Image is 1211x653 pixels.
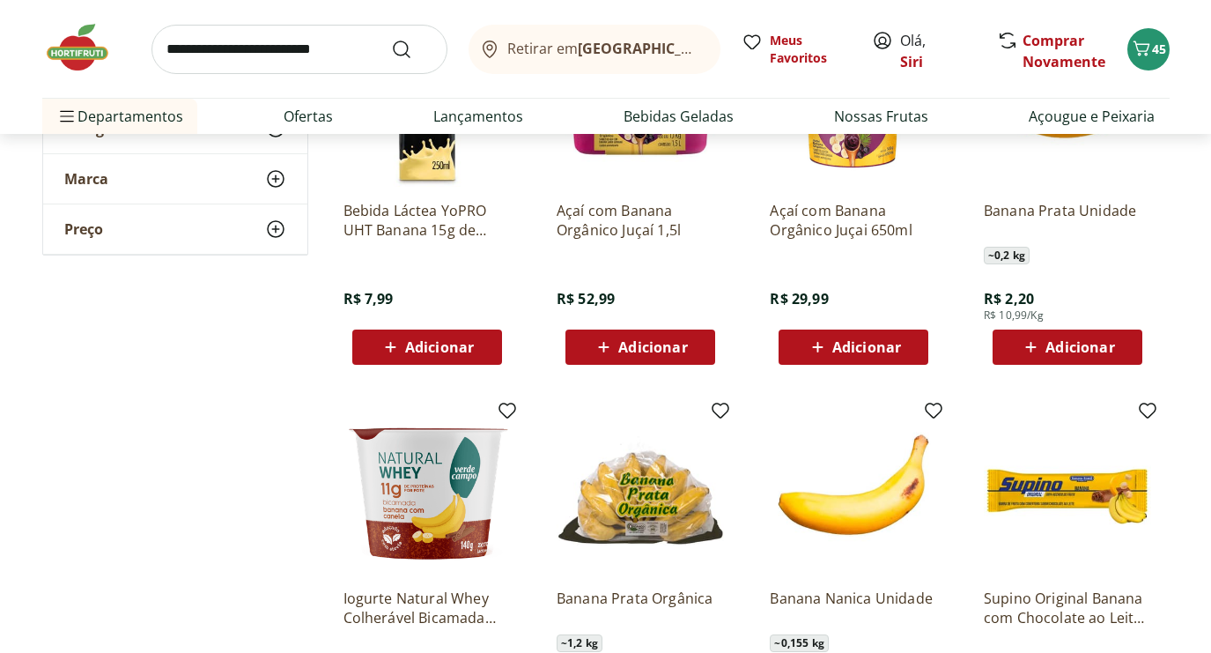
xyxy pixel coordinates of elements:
[770,407,937,575] img: Banana Nanica Unidade
[352,330,502,365] button: Adicionar
[343,289,394,308] span: R$ 7,99
[779,330,928,365] button: Adicionar
[984,407,1151,575] img: Supino Original Banana com Chocolate ao Leite 24g
[1127,28,1170,70] button: Carrinho
[557,201,724,240] a: Açaí com Banana Orgânico Juçaí 1,5l
[391,39,433,60] button: Submit Search
[984,247,1030,264] span: ~ 0,2 kg
[770,634,828,652] span: ~ 0,155 kg
[984,308,1044,323] span: R$ 10,99/Kg
[578,39,875,58] b: [GEOGRAPHIC_DATA]/[GEOGRAPHIC_DATA]
[834,106,928,127] a: Nossas Frutas
[557,589,724,627] a: Banana Prata Orgânica
[993,330,1142,365] button: Adicionar
[56,95,78,137] button: Menu
[1152,41,1166,57] span: 45
[770,589,937,627] a: Banana Nanica Unidade
[1029,106,1155,127] a: Açougue e Peixaria
[284,106,333,127] a: Ofertas
[900,52,923,71] a: Siri
[1045,340,1114,354] span: Adicionar
[507,41,702,56] span: Retirar em
[900,30,978,72] span: Olá,
[984,289,1034,308] span: R$ 2,20
[343,589,511,627] a: Iogurte Natural Whey Colherável Bicamada Banana com Canela 11g de Proteína Verde Campo 140g
[42,21,130,74] img: Hortifruti
[1023,31,1105,71] a: Comprar Novamente
[770,289,828,308] span: R$ 29,99
[565,330,715,365] button: Adicionar
[343,407,511,575] img: Iogurte Natural Whey Colherável Bicamada Banana com Canela 11g de Proteína Verde Campo 140g
[56,95,183,137] span: Departamentos
[557,289,615,308] span: R$ 52,99
[43,154,307,204] button: Marca
[832,340,901,354] span: Adicionar
[64,170,108,188] span: Marca
[557,634,602,652] span: ~ 1,2 kg
[984,589,1151,627] a: Supino Original Banana com Chocolate ao Leite 24g
[770,32,851,67] span: Meus Favoritos
[469,25,720,74] button: Retirar em[GEOGRAPHIC_DATA]/[GEOGRAPHIC_DATA]
[151,25,447,74] input: search
[405,340,474,354] span: Adicionar
[770,201,937,240] a: Açaí com Banana Orgânico Juçai 650ml
[624,106,734,127] a: Bebidas Geladas
[984,201,1151,240] a: Banana Prata Unidade
[343,201,511,240] a: Bebida Láctea YoPRO UHT Banana 15g de proteínas 250ml
[64,220,103,238] span: Preço
[43,204,307,254] button: Preço
[557,407,724,575] img: Banana Prata Orgânica
[742,32,851,67] a: Meus Favoritos
[618,340,687,354] span: Adicionar
[433,106,523,127] a: Lançamentos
